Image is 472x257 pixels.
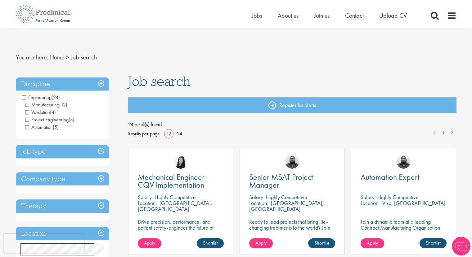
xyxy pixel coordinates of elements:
span: Automation [25,124,53,130]
span: (24) [52,94,60,100]
span: Salary [249,194,263,201]
span: Engineering [22,94,60,100]
a: 24 [175,130,184,137]
span: Mechanical Engineer - CQV Implementation [138,172,209,190]
span: Validation [25,109,50,115]
h3: Location [16,227,109,240]
a: Automation Expert [361,173,447,181]
span: - [18,92,20,102]
a: Shortlist [308,238,335,248]
p: Ready to lead projects that bring life-changing treatments to the world? Join our client at the f... [249,219,335,248]
span: Project Engineering [25,116,74,123]
span: Location: [138,199,157,207]
a: About us [278,12,299,20]
p: Highly Competitive [377,194,419,201]
span: You are here: [16,53,48,61]
span: Senior MSAT Project Manager [249,172,313,190]
p: Highly Competitive [155,194,196,201]
span: Apply [255,240,267,246]
span: Job search [71,53,97,61]
span: (4) [50,109,56,115]
span: Apply [144,240,155,246]
a: Shortlist [197,238,224,248]
a: Apply [138,238,161,248]
a: Mechanical Engineer - CQV Implementation [138,173,224,189]
span: (3) [69,116,74,123]
p: Join a dynamic team at a leading Contract Manufacturing Organisation (CMO) and contribute to grou... [361,219,447,248]
img: Chatbot [452,237,470,255]
a: Apply [361,238,384,248]
span: Project Engineering [25,116,69,123]
span: Results per page [128,129,160,138]
a: Upload CV [379,12,407,20]
h3: Discipline [16,77,109,91]
a: Jobs [252,12,262,20]
a: Apply [249,238,273,248]
a: 1 [439,129,448,136]
p: [GEOGRAPHIC_DATA], [GEOGRAPHIC_DATA] [138,199,212,213]
img: Ashley Bennett [397,155,411,169]
img: Ashley Bennett [285,155,299,169]
span: Manufacturing [25,101,59,108]
iframe: reCAPTCHA [4,234,84,253]
span: (12) [59,101,67,108]
a: Senior MSAT Project Manager [249,173,335,189]
span: Location: [361,199,380,207]
p: Drive precision, performance, and patient safety-engineer the future of pharma with CQV excellence. [138,219,224,236]
span: (5) [53,124,59,130]
span: Job search [128,73,191,90]
span: > [66,53,69,61]
h3: Job type [16,145,109,158]
p: [GEOGRAPHIC_DATA], [GEOGRAPHIC_DATA] [249,199,324,213]
a: breadcrumb link [50,53,65,61]
span: Apply [367,240,378,246]
h3: Company type [16,172,109,186]
span: Salary [361,194,375,201]
span: Salary [138,194,152,201]
a: Register for alerts [128,97,456,113]
span: Manufacturing [25,101,67,108]
span: Engineering [22,94,52,100]
span: Validation [25,109,56,115]
span: Automation Expert [361,172,420,182]
h3: Therapy [16,199,109,213]
a: Contact [345,12,364,20]
a: 12 [164,130,173,137]
a: Shortlist [420,238,447,248]
a: 2 [447,129,456,136]
img: Numhom Sudsok [174,155,188,169]
p: Visp, [GEOGRAPHIC_DATA] [382,199,445,207]
span: Location: [249,199,268,207]
span: Automation [25,124,59,130]
a: Join us [314,12,330,20]
span: 24 result(s) found [128,120,456,129]
p: Highly Competitive [266,194,307,201]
